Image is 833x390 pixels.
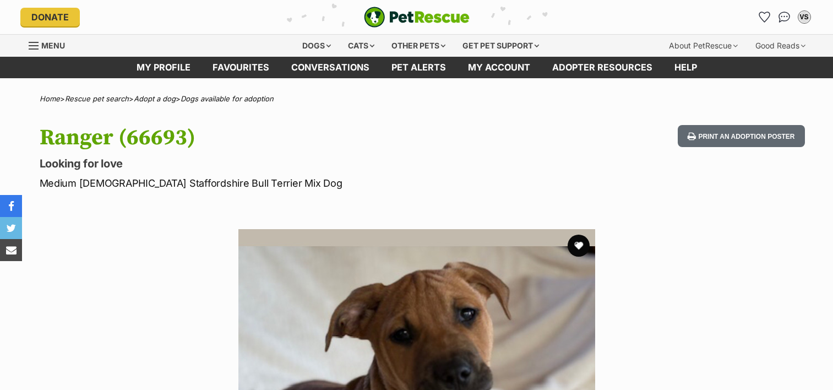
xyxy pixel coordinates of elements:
a: Menu [29,35,73,55]
p: Medium [DEMOGRAPHIC_DATA] Staffordshire Bull Terrier Mix Dog [40,176,505,191]
div: Dogs [295,35,339,57]
div: Get pet support [455,35,547,57]
a: Pet alerts [380,57,457,78]
a: Adopter resources [541,57,663,78]
a: My account [457,57,541,78]
div: Cats [340,35,382,57]
a: Favourites [756,8,774,26]
a: Favourites [202,57,280,78]
div: > > > [12,95,821,103]
a: Home [40,94,60,103]
a: Help [663,57,708,78]
img: chat-41dd97257d64d25036548639549fe6c8038ab92f7586957e7f3b1b290dea8141.svg [778,12,790,23]
p: Looking for love [40,156,505,171]
a: Rescue pet search [65,94,129,103]
button: Print an adoption poster [678,125,804,148]
div: VS [799,12,810,23]
button: favourite [568,235,590,257]
div: Other pets [384,35,453,57]
a: Conversations [776,8,793,26]
a: Adopt a dog [134,94,176,103]
button: My account [796,8,813,26]
a: conversations [280,57,380,78]
a: Dogs available for adoption [181,94,274,103]
span: Menu [41,41,65,50]
div: Good Reads [748,35,813,57]
ul: Account quick links [756,8,813,26]
a: Donate [20,8,80,26]
a: My profile [126,57,202,78]
h1: Ranger (66693) [40,125,505,150]
div: About PetRescue [661,35,745,57]
img: logo-e224e6f780fb5917bec1dbf3a21bbac754714ae5b6737aabdf751b685950b380.svg [364,7,470,28]
a: PetRescue [364,7,470,28]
